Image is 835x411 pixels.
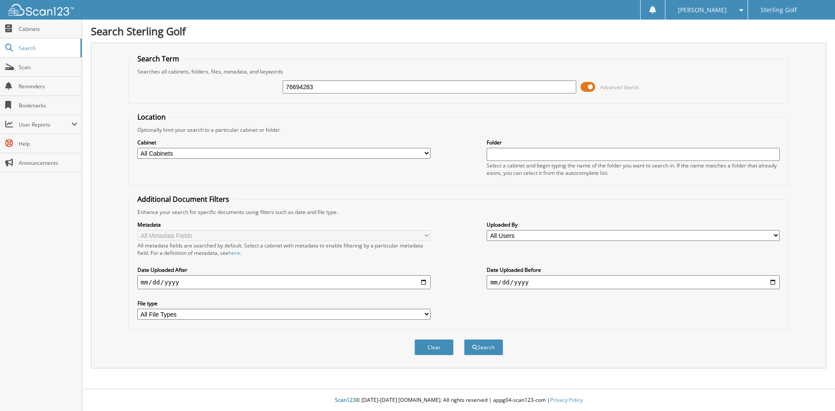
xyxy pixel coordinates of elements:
[487,162,780,177] div: Select a cabinet and begin typing the name of the folder you want to search in. If the name match...
[19,25,77,33] span: Cabinets
[133,208,785,216] div: Enhance your search for specific documents using filters such as date and file type.
[487,266,780,274] label: Date Uploaded Before
[82,390,835,411] div: © [DATE]-[DATE] [DOMAIN_NAME]. All rights reserved | appg04-scan123-com |
[464,339,503,355] button: Search
[761,7,797,13] span: Sterling Golf
[137,266,431,274] label: Date Uploaded After
[600,84,639,90] span: Advanced Search
[487,221,780,228] label: Uploaded By
[19,44,76,52] span: Search
[487,275,780,289] input: end
[91,24,826,38] h1: Search Sterling Golf
[133,194,234,204] legend: Additional Document Filters
[414,339,454,355] button: Clear
[19,121,71,128] span: User Reports
[137,275,431,289] input: start
[19,102,77,109] span: Bookmarks
[792,369,835,411] iframe: Chat Widget
[133,54,184,63] legend: Search Term
[137,242,431,257] div: All metadata fields are searched by default. Select a cabinet with metadata to enable filtering b...
[9,4,74,16] img: scan123-logo-white.svg
[487,139,780,146] label: Folder
[19,159,77,167] span: Announcements
[19,83,77,90] span: Reminders
[678,7,727,13] span: [PERSON_NAME]
[229,249,240,257] a: here
[133,126,785,134] div: Optionally limit your search to a particular cabinet or folder
[137,221,431,228] label: Metadata
[133,112,170,122] legend: Location
[137,300,431,307] label: File type
[335,396,356,404] span: Scan123
[550,396,583,404] a: Privacy Policy
[19,140,77,147] span: Help
[19,63,77,71] span: Scan
[133,68,785,75] div: Searches all cabinets, folders, files, metadata, and keywords
[137,139,431,146] label: Cabinet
